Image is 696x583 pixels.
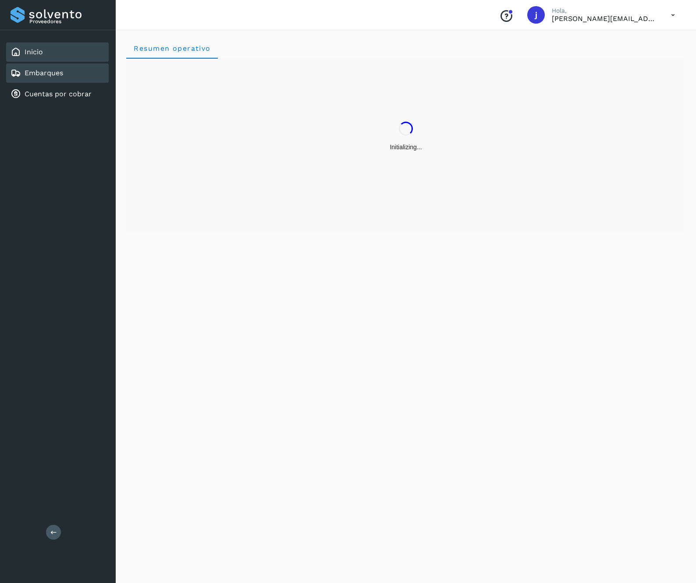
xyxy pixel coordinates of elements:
[25,90,92,98] a: Cuentas por cobrar
[552,14,657,23] p: jose.garciag@larmex.com
[29,18,105,25] p: Proveedores
[25,69,63,77] a: Embarques
[6,42,109,62] div: Inicio
[552,7,657,14] p: Hola,
[6,63,109,83] div: Embarques
[6,84,109,104] div: Cuentas por cobrar
[133,44,211,53] span: Resumen operativo
[25,48,43,56] a: Inicio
